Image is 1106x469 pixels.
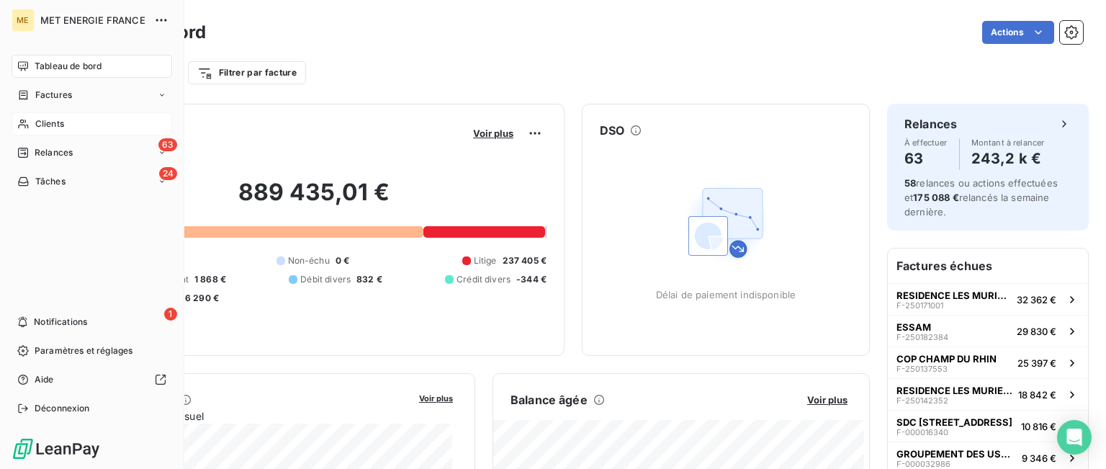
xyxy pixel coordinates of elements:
[888,378,1088,410] button: RESIDENCE LES MURIERSF-25014235218 842 €
[288,254,330,267] span: Non-échu
[181,292,219,305] span: -6 290 €
[971,138,1045,147] span: Montant à relancer
[888,410,1088,442] button: SDC [STREET_ADDRESS]F-00001634010 816 €
[516,273,547,286] span: -344 €
[35,117,64,130] span: Clients
[913,192,958,203] span: 175 088 €
[35,89,72,102] span: Factures
[300,273,351,286] span: Débit divers
[336,254,349,267] span: 0 €
[511,391,588,408] h6: Balance âgée
[419,393,453,403] span: Voir plus
[807,394,848,406] span: Voir plus
[415,391,457,404] button: Voir plus
[896,428,948,437] span: F-000016340
[34,316,87,329] span: Notifications
[35,175,66,188] span: Tâches
[35,373,54,386] span: Aide
[680,177,772,269] img: Empty state
[35,344,132,357] span: Paramètres et réglages
[1018,389,1056,401] span: 18 842 €
[158,138,177,151] span: 63
[896,396,948,405] span: F-250142352
[896,290,1011,301] span: RESIDENCE LES MURIERS
[904,177,916,189] span: 58
[896,385,1012,396] span: RESIDENCE LES MURIERS
[81,408,409,424] span: Chiffre d'affaires mensuel
[904,138,948,147] span: À effectuer
[473,128,513,139] span: Voir plus
[888,347,1088,378] button: COP CHAMP DU RHINF-25013755325 397 €
[1022,452,1056,464] span: 9 346 €
[503,254,547,267] span: 237 405 €
[1021,421,1056,432] span: 10 816 €
[888,283,1088,315] button: RESIDENCE LES MURIERSF-25017100132 362 €
[12,9,35,32] div: ME
[982,21,1054,44] button: Actions
[164,308,177,321] span: 1
[356,273,382,286] span: 832 €
[188,61,306,84] button: Filtrer par facture
[35,402,90,415] span: Déconnexion
[971,147,1045,170] h4: 243,2 k €
[474,254,497,267] span: Litige
[896,353,997,365] span: COP CHAMP DU RHIN
[12,368,172,391] a: Aide
[896,365,948,373] span: F-250137553
[896,460,950,468] span: F-000032986
[35,60,102,73] span: Tableau de bord
[1017,357,1056,369] span: 25 397 €
[904,177,1058,218] span: relances ou actions effectuées et relancés la semaine dernière.
[469,127,518,140] button: Voir plus
[1017,326,1056,337] span: 29 830 €
[888,315,1088,347] button: ESSAMF-25018238429 830 €
[600,122,624,139] h6: DSO
[888,249,1088,283] h6: Factures échues
[896,321,931,333] span: ESSAM
[12,437,101,460] img: Logo LeanPay
[656,289,796,300] span: Délai de paiement indisponible
[35,146,73,159] span: Relances
[1017,294,1056,305] span: 32 362 €
[896,448,1016,460] span: GROUPEMENT DES USAGERS DE L'ABATTOIR D'
[159,167,177,180] span: 24
[81,178,547,221] h2: 889 435,01 €
[803,393,852,406] button: Voir plus
[896,333,948,341] span: F-250182384
[1057,420,1092,455] div: Open Intercom Messenger
[896,416,1012,428] span: SDC [STREET_ADDRESS]
[40,14,145,26] span: MET ENERGIE FRANCE
[194,273,226,286] span: 1 868 €
[904,147,948,170] h4: 63
[896,301,943,310] span: F-250171001
[904,115,957,133] h6: Relances
[457,273,511,286] span: Crédit divers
